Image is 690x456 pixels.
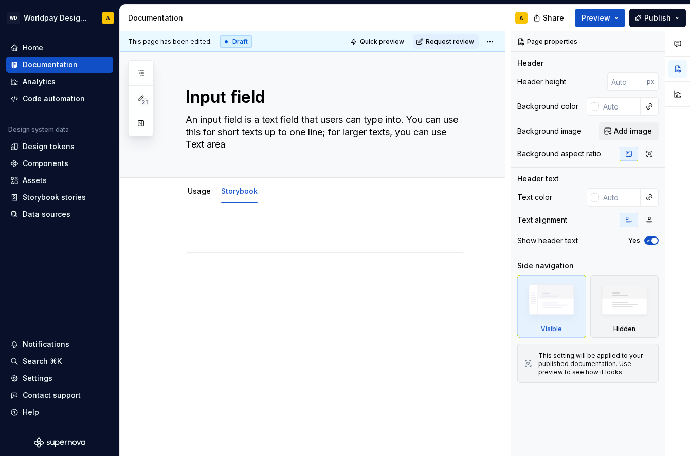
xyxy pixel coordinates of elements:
[23,175,47,186] div: Assets
[128,13,244,23] div: Documentation
[23,158,68,169] div: Components
[23,356,62,367] div: Search ⌘K
[528,9,571,27] button: Share
[629,9,686,27] button: Publish
[517,215,567,225] div: Text alignment
[23,209,70,220] div: Data sources
[8,125,69,134] div: Design system data
[541,325,562,333] div: Visible
[221,187,258,195] a: Storybook
[34,437,85,448] svg: Supernova Logo
[23,141,75,152] div: Design tokens
[517,101,578,112] div: Background color
[517,149,601,159] div: Background aspect ratio
[6,90,113,107] a: Code automation
[24,13,89,23] div: Worldpay Design System
[614,126,652,136] span: Add image
[23,60,78,70] div: Documentation
[628,236,640,245] label: Yes
[23,407,39,417] div: Help
[2,7,117,29] button: WDWorldpay Design SystemA
[599,97,641,116] input: Auto
[6,387,113,404] button: Contact support
[647,78,655,86] p: px
[23,192,86,203] div: Storybook stories
[582,13,610,23] span: Preview
[184,180,215,202] div: Usage
[184,112,462,153] textarea: An input field is a text field that users can type into. You can use this for short texts up to o...
[590,275,659,338] div: Hidden
[599,122,659,140] button: Add image
[607,72,647,91] input: Auto
[347,34,409,49] button: Quick preview
[106,14,110,22] div: A
[644,13,671,23] span: Publish
[23,77,56,87] div: Analytics
[575,9,625,27] button: Preview
[6,138,113,155] a: Design tokens
[6,370,113,387] a: Settings
[6,404,113,421] button: Help
[6,206,113,223] a: Data sources
[6,353,113,370] button: Search ⌘K
[217,180,262,202] div: Storybook
[517,192,552,203] div: Text color
[23,390,81,400] div: Contact support
[23,43,43,53] div: Home
[23,94,85,104] div: Code automation
[426,38,474,46] span: Request review
[517,58,543,68] div: Header
[613,325,635,333] div: Hidden
[128,38,212,46] span: This page has been edited.
[6,74,113,90] a: Analytics
[599,188,641,207] input: Auto
[184,85,462,110] textarea: Input field
[517,174,559,184] div: Header text
[220,35,252,48] div: Draft
[23,339,69,350] div: Notifications
[517,126,582,136] div: Background image
[538,352,652,376] div: This setting will be applied to your published documentation. Use preview to see how it looks.
[413,34,479,49] button: Request review
[7,12,20,24] div: WD
[519,14,523,22] div: A
[6,189,113,206] a: Storybook stories
[517,275,586,338] div: Visible
[6,155,113,172] a: Components
[517,77,566,87] div: Header height
[140,98,149,106] span: 21
[23,373,52,384] div: Settings
[517,261,574,271] div: Side navigation
[6,40,113,56] a: Home
[188,187,211,195] a: Usage
[517,235,578,246] div: Show header text
[6,57,113,73] a: Documentation
[360,38,404,46] span: Quick preview
[543,13,564,23] span: Share
[6,336,113,353] button: Notifications
[6,172,113,189] a: Assets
